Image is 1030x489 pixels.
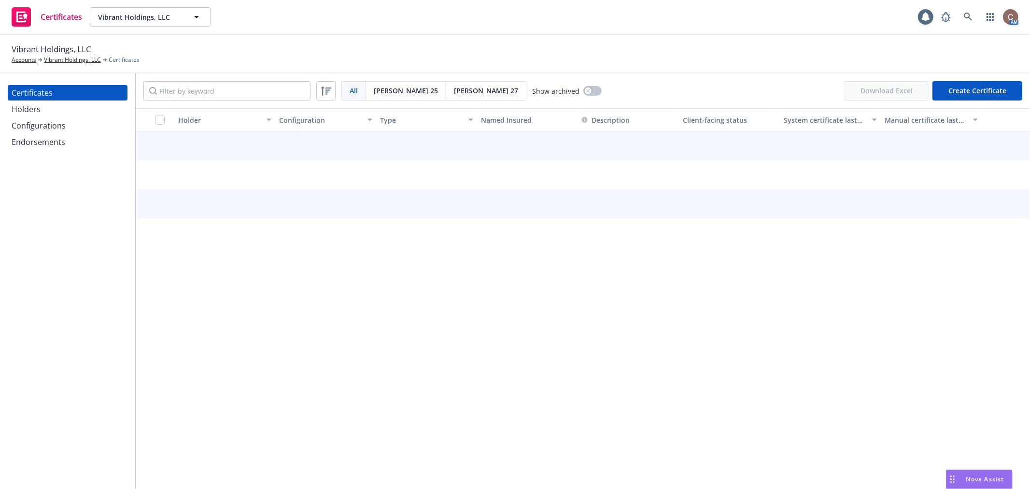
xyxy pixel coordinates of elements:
[582,115,630,125] button: Description
[932,81,1022,101] button: Create Certificate
[12,134,65,150] div: Endorsements
[8,85,127,101] a: Certificates
[380,115,463,125] div: Type
[350,86,358,96] span: All
[275,108,376,131] button: Configuration
[959,7,978,27] a: Search
[845,81,929,101] span: Download Excel
[12,85,53,101] div: Certificates
[481,115,574,125] div: Named Insured
[90,7,211,27] button: Vibrant Holdings, LLC
[946,470,959,489] div: Drag to move
[8,101,127,117] a: Holders
[41,13,82,21] span: Certificates
[1003,9,1018,25] img: photo
[454,86,518,96] span: [PERSON_NAME] 27
[966,475,1004,483] span: Nova Assist
[143,81,310,101] input: Filter by keyword
[374,86,438,96] span: [PERSON_NAME] 25
[981,7,1000,27] a: Switch app
[946,470,1013,489] button: Nova Assist
[780,108,881,131] button: System certificate last generated
[155,115,165,125] input: Select all
[174,108,275,131] button: Holder
[109,56,140,64] span: Certificates
[12,101,41,117] div: Holders
[936,7,956,27] a: Report a Bug
[8,134,127,150] a: Endorsements
[8,118,127,133] a: Configurations
[12,118,66,133] div: Configurations
[98,12,182,22] span: Vibrant Holdings, LLC
[885,115,967,125] div: Manual certificate last generated
[477,108,578,131] button: Named Insured
[12,56,36,64] a: Accounts
[532,86,579,96] span: Show archived
[784,115,866,125] div: System certificate last generated
[178,115,261,125] div: Holder
[8,3,86,30] a: Certificates
[12,43,91,56] span: Vibrant Holdings, LLC
[881,108,982,131] button: Manual certificate last generated
[279,115,362,125] div: Configuration
[44,56,101,64] a: Vibrant Holdings, LLC
[679,108,780,131] button: Client-facing status
[376,108,477,131] button: Type
[683,115,776,125] div: Client-facing status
